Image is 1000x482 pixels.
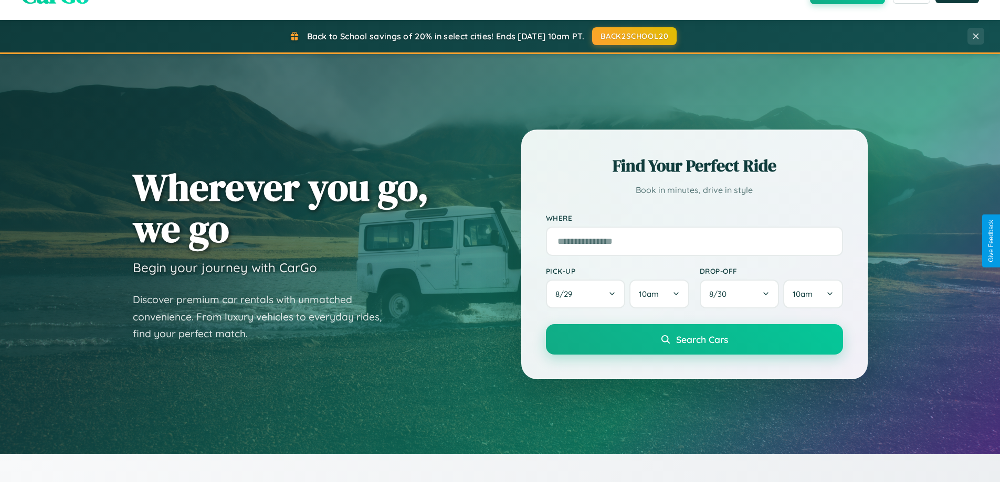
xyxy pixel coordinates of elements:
button: 10am [629,280,689,308]
label: Drop-off [700,266,843,275]
span: 8 / 30 [709,289,732,299]
button: 10am [783,280,843,308]
label: Pick-up [546,266,689,275]
span: Back to School savings of 20% in select cities! Ends [DATE] 10am PT. [307,31,584,41]
p: Book in minutes, drive in style [546,183,843,198]
p: Discover premium car rentals with unmatched convenience. From luxury vehicles to everyday rides, ... [133,291,395,342]
h2: Find Your Perfect Ride [546,154,843,177]
button: 8/30 [700,280,780,308]
button: 8/29 [546,280,626,308]
span: 8 / 29 [555,289,577,299]
button: Search Cars [546,324,843,355]
button: BACK2SCHOOL20 [592,27,677,45]
h3: Begin your journey with CarGo [133,260,317,275]
h1: Wherever you go, we go [133,166,429,249]
label: Where [546,213,843,222]
div: Give Feedback [987,220,995,262]
span: 10am [639,289,659,299]
span: 10am [793,289,813,299]
span: Search Cars [676,334,728,345]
